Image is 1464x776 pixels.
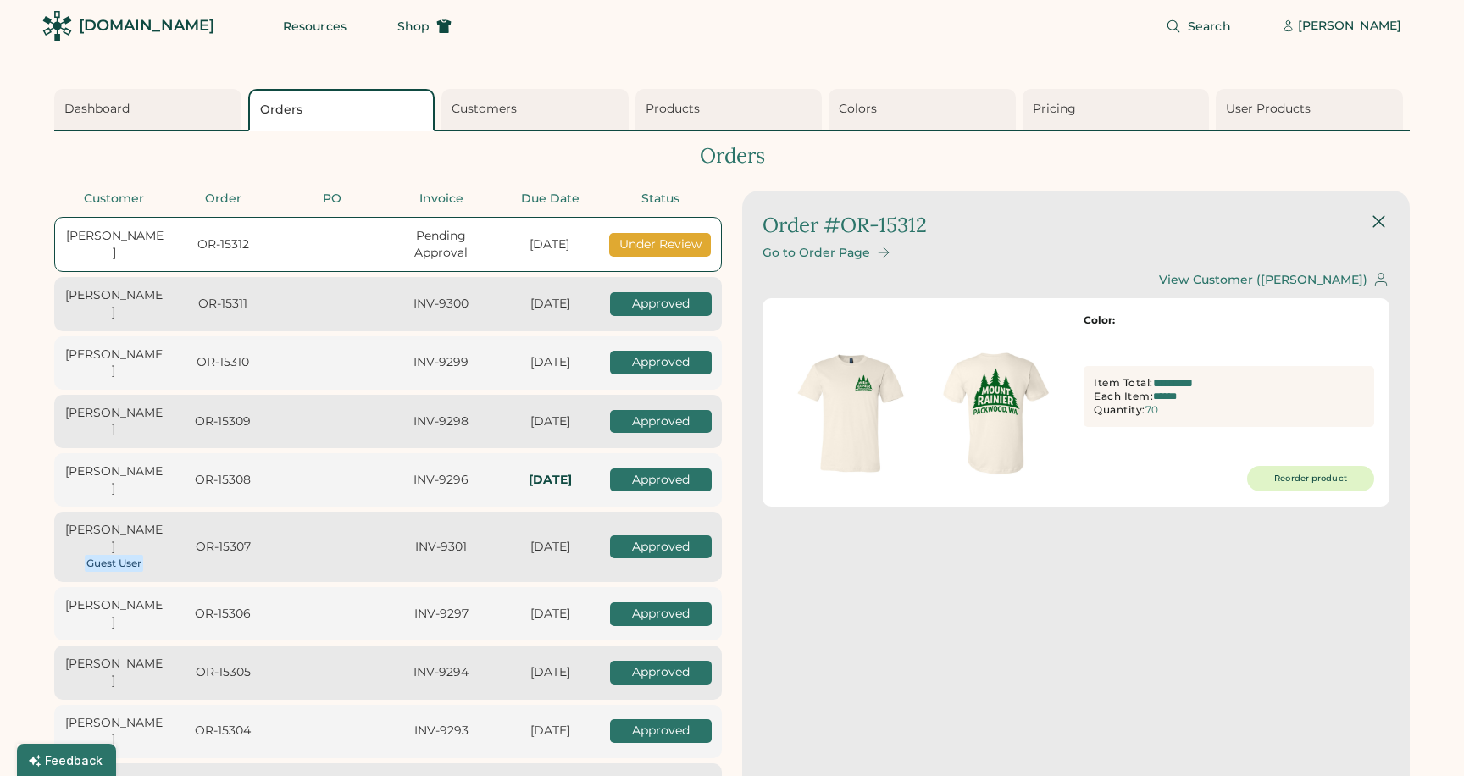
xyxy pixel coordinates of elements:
div: [DATE] [501,296,600,313]
div: Order #OR-15312 [762,211,927,240]
div: Approved [610,602,712,626]
img: generate-image [778,341,923,486]
div: User Products [1226,101,1398,118]
div: PO [283,191,382,208]
div: 70 [1145,404,1158,416]
div: [PERSON_NAME] [64,346,164,380]
div: [DATE] [501,354,600,371]
div: [PERSON_NAME] [64,715,164,748]
div: OR-15309 [174,413,273,430]
div: [PERSON_NAME] [64,656,164,689]
div: Approved [610,468,712,492]
div: [DATE] [501,723,600,740]
div: Approved [610,535,712,559]
div: [PERSON_NAME] [65,228,164,261]
div: [DOMAIN_NAME] [79,15,214,36]
div: OR-15304 [174,723,273,740]
span: Search [1188,20,1231,32]
span: Shop [397,20,430,32]
div: [PERSON_NAME] [64,287,164,320]
div: Approved [610,719,712,743]
button: Resources [263,9,367,43]
div: Status [610,191,712,208]
div: Customer [64,191,164,208]
div: Pending Approval [391,228,490,261]
button: Search [1145,9,1251,43]
div: [DATE] [501,539,600,556]
div: Orders [260,102,429,119]
div: View Customer ([PERSON_NAME]) [1159,273,1367,287]
div: Order [174,191,273,208]
div: [PERSON_NAME] [64,405,164,438]
div: Item Total: [1094,376,1153,390]
div: INV-9293 [391,723,491,740]
div: [DATE] [501,413,600,430]
div: Guest User [86,557,141,570]
div: Due Date [501,191,600,208]
div: OR-15310 [174,354,273,371]
div: OR-15308 [174,472,273,489]
div: INV-9298 [391,413,491,430]
div: INV-9294 [391,664,491,681]
div: In-Hands: Mon, Sep 29, 2025 [501,472,600,489]
div: [DATE] [501,236,599,253]
div: INV-9296 [391,472,491,489]
strong: Color: [1084,313,1115,326]
div: INV-9299 [391,354,491,371]
div: Approved [610,661,712,685]
div: [DATE] [501,606,600,623]
div: Colors [839,101,1011,118]
div: OR-15312 [174,236,272,253]
div: Orders [54,141,1410,170]
div: Customers [452,101,624,118]
div: Dashboard [64,101,236,118]
div: Each Item: [1094,390,1153,403]
div: Quantity: [1094,403,1145,417]
div: OR-15311 [174,296,273,313]
div: OR-15305 [174,664,273,681]
div: Invoice [391,191,491,208]
div: INV-9300 [391,296,491,313]
div: Approved [610,351,712,374]
div: OR-15306 [174,606,273,623]
div: [PERSON_NAME] [64,522,164,555]
button: Shop [377,9,472,43]
div: Approved [610,410,712,434]
div: Pricing [1033,101,1205,118]
div: OR-15307 [174,539,273,556]
div: Products [646,101,818,118]
div: INV-9301 [391,539,491,556]
img: Rendered Logo - Screens [42,11,72,41]
div: [PERSON_NAME] [1298,18,1401,35]
div: INV-9297 [391,606,491,623]
div: [PERSON_NAME] [64,597,164,630]
div: [PERSON_NAME] [64,463,164,496]
div: Approved [610,292,712,316]
img: generate-image [923,341,1069,486]
button: Reorder product [1247,466,1374,491]
div: [DATE] [501,664,600,681]
div: Go to Order Page [762,246,870,260]
div: Under Review [609,233,711,257]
